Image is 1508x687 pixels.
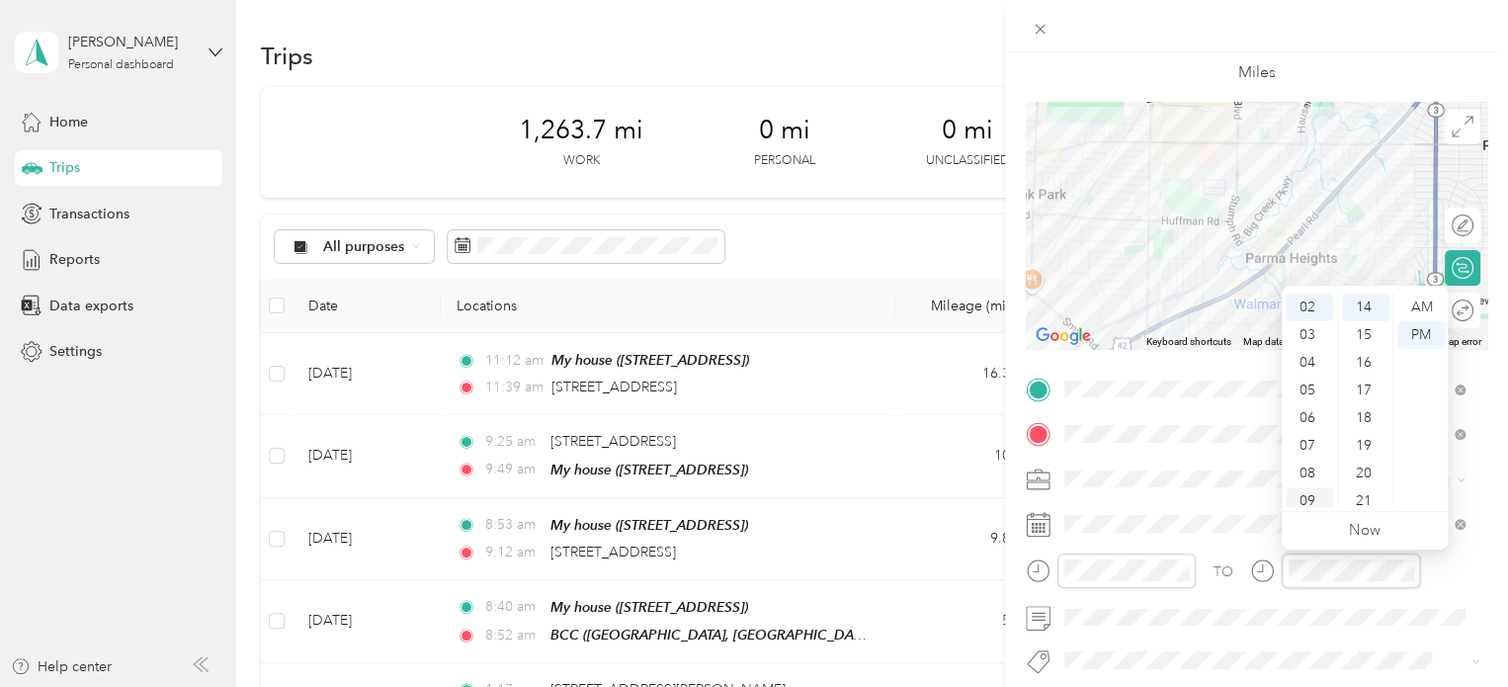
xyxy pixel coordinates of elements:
[1342,487,1389,515] div: 21
[1342,460,1389,487] div: 20
[1286,349,1333,377] div: 04
[1342,377,1389,404] div: 17
[1397,576,1508,687] iframe: Everlance-gr Chat Button Frame
[1286,487,1333,515] div: 09
[1342,321,1389,349] div: 15
[1342,349,1389,377] div: 16
[1342,432,1389,460] div: 19
[1349,521,1381,540] a: Now
[1146,335,1231,349] button: Keyboard shortcuts
[1214,561,1233,582] div: TO
[1397,321,1445,349] div: PM
[1031,323,1096,349] a: Open this area in Google Maps (opens a new window)
[1342,404,1389,432] div: 18
[1286,432,1333,460] div: 07
[1286,321,1333,349] div: 03
[1286,404,1333,432] div: 06
[1238,60,1276,85] p: Miles
[1286,377,1333,404] div: 05
[1397,294,1445,321] div: AM
[1243,336,1351,347] span: Map data ©2025 Google
[1286,460,1333,487] div: 08
[1031,323,1096,349] img: Google
[1286,294,1333,321] div: 02
[1342,294,1389,321] div: 14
